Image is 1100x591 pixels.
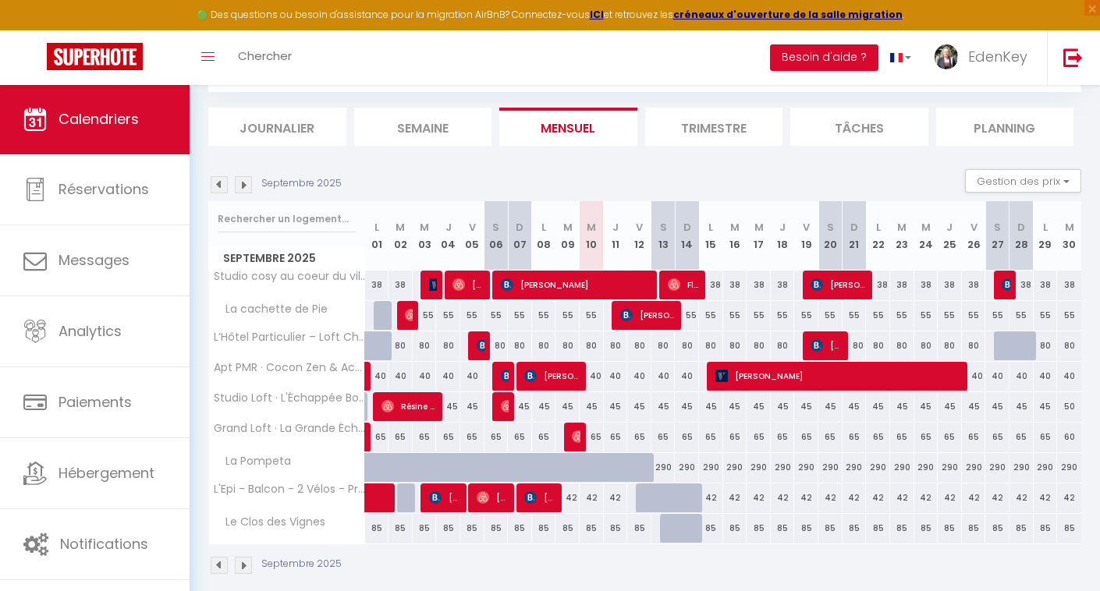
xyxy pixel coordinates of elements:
[469,220,476,235] abbr: V
[675,331,699,360] div: 80
[508,514,532,543] div: 85
[1043,220,1048,235] abbr: L
[985,423,1010,451] div: 65
[620,300,676,330] span: [PERSON_NAME]
[627,331,651,360] div: 80
[771,483,795,512] div: 42
[555,392,580,421] div: 45
[811,270,867,299] span: [PERSON_NAME]
[590,8,604,21] strong: ICI
[1034,331,1058,360] div: 80
[866,392,890,421] div: 45
[555,201,580,271] th: 09
[226,30,303,85] a: Chercher
[747,301,771,330] div: 55
[532,423,556,451] div: 65
[627,423,651,451] div: 65
[923,30,1047,85] a: ... EdenKey
[532,331,556,360] div: 80
[890,483,914,512] div: 42
[675,392,699,421] div: 45
[699,483,723,512] div: 42
[365,514,389,543] div: 85
[59,109,139,129] span: Calendriers
[1010,483,1034,512] div: 42
[818,423,843,451] div: 65
[1057,201,1081,271] th: 30
[1017,220,1025,235] abbr: D
[555,331,580,360] div: 80
[627,362,651,391] div: 40
[827,220,834,235] abbr: S
[914,201,939,271] th: 24
[675,301,699,330] div: 55
[866,483,890,512] div: 42
[413,301,437,330] div: 55
[516,220,523,235] abbr: D
[818,453,843,482] div: 290
[938,301,962,330] div: 55
[962,483,986,512] div: 42
[532,514,556,543] div: 85
[771,392,795,421] div: 45
[890,423,914,451] div: 65
[532,392,556,421] div: 45
[1065,220,1074,235] abbr: M
[389,271,413,299] div: 38
[970,220,978,235] abbr: V
[699,301,723,330] div: 55
[209,247,364,270] span: Septembre 2025
[436,201,460,271] th: 04
[651,453,676,482] div: 290
[59,250,130,270] span: Messages
[818,392,843,421] div: 45
[460,423,484,451] div: 65
[1057,392,1081,421] div: 50
[492,220,499,235] abbr: S
[524,361,580,391] span: [PERSON_NAME]
[794,301,818,330] div: 55
[747,201,771,271] th: 17
[211,331,367,343] span: L’Hôtel Particulier – Loft Chic au Cœur d’Orange
[580,514,604,543] div: 85
[1010,201,1034,271] th: 28
[843,201,867,271] th: 21
[818,301,843,330] div: 55
[794,423,818,451] div: 65
[1034,271,1058,299] div: 38
[890,271,914,299] div: 38
[508,392,532,421] div: 45
[508,201,532,271] th: 07
[794,453,818,482] div: 290
[723,271,747,299] div: 38
[723,301,747,330] div: 55
[747,483,771,512] div: 42
[484,423,509,451] div: 65
[211,423,367,434] span: Grand Loft · La Grande Échappée Bohème
[843,423,867,451] div: 65
[460,514,484,543] div: 85
[1057,423,1081,451] div: 60
[914,423,939,451] div: 65
[747,392,771,421] div: 45
[261,176,342,191] p: Septembre 2025
[794,201,818,271] th: 19
[843,331,867,360] div: 80
[946,220,953,235] abbr: J
[914,271,939,299] div: 38
[436,423,460,451] div: 65
[580,423,604,451] div: 65
[708,220,713,235] abbr: L
[914,301,939,330] div: 55
[699,201,723,271] th: 15
[866,201,890,271] th: 22
[771,271,795,299] div: 38
[660,220,667,235] abbr: S
[555,483,580,512] div: 42
[962,453,986,482] div: 290
[843,483,867,512] div: 42
[389,514,413,543] div: 85
[1002,270,1010,299] span: [PERSON_NAME]
[1010,301,1034,330] div: 55
[673,8,903,21] strong: créneaux d'ouverture de la salle migration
